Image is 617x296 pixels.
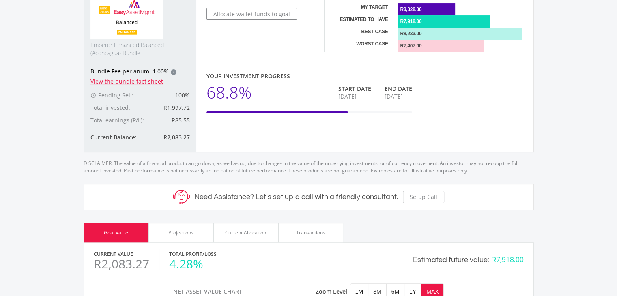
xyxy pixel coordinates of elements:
div: Projections [168,229,193,236]
div: [DATE] [385,92,412,101]
div: My Target [333,3,388,15]
div: R7,918.00 [491,254,524,265]
div: Start Date [338,85,371,93]
div: R85.55 [150,116,190,124]
div: 100% [150,91,190,99]
div: Bundle Fee per anum: 1.00% [90,67,190,77]
div: R3,028.00 [398,3,455,15]
i: access_time [90,92,96,98]
div: Estimated to have [333,15,388,28]
div: R7,407.00 [398,40,484,52]
span: Net Asset Value Chart [173,287,242,296]
div: Goal Value [104,229,128,236]
h5: Need Assistance? Let’s set up a call with a friendly consultant. [194,193,398,202]
div: 4.28% [169,258,217,270]
span: Zoom Level [316,287,347,296]
div: Transactions [296,229,325,236]
div: Estimated future value: [413,254,489,265]
div: i [171,69,176,75]
div: Current Allocation [225,229,266,236]
div: Current Balance: [90,133,150,142]
div: Your Investment Progress [206,72,412,80]
div: 68.8% [206,80,252,105]
span: Emperor Enhanced Balanced (Aconcagua) Bundle [90,41,190,57]
button: Setup Call [403,191,444,203]
div: R7,918.00 [398,15,490,28]
div: R2,083.27 [94,258,149,270]
label: Total Profit/Loss [169,251,217,258]
div: Pending Sell: [90,91,150,99]
div: R2,083.27 [150,133,190,142]
div: Total earnings (P/L): [90,116,150,124]
div: Total invested: [90,103,150,112]
div: [DATE] [338,92,371,101]
label: Current Value [94,251,133,258]
div: R1,997.72 [150,103,190,112]
div: End Date [385,85,412,93]
p: DISCLAIMER: The value of a financial product can go down, as well as up, due to changes in the va... [84,152,534,174]
div: R8,233.00 [398,28,522,40]
div: Worst case [333,40,388,52]
button: Allocate wallet funds to goal [206,8,297,20]
a: View the bundle fact sheet [90,77,163,85]
div: Best case [333,28,388,40]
